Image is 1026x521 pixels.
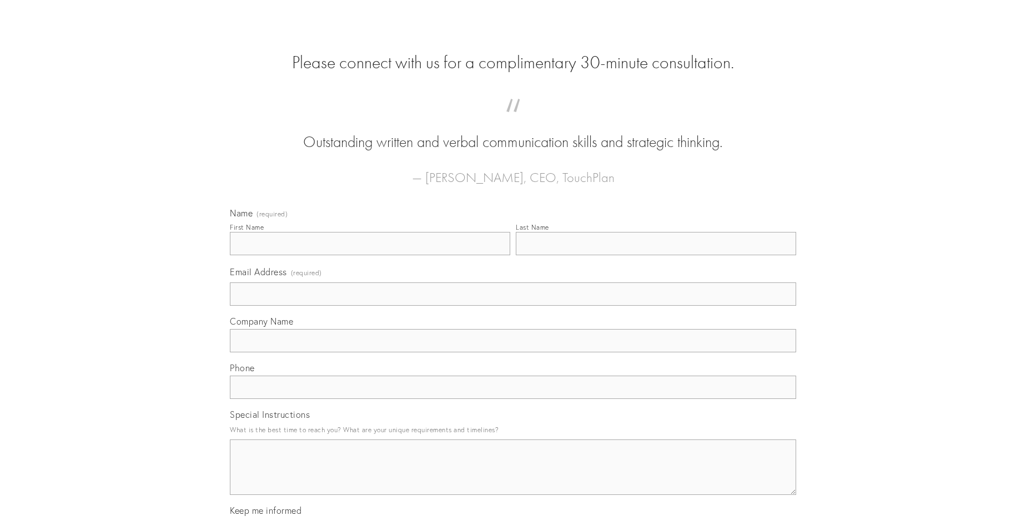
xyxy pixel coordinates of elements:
div: Last Name [516,223,549,231]
blockquote: Outstanding written and verbal communication skills and strategic thinking. [248,110,778,153]
span: Email Address [230,266,287,277]
span: Special Instructions [230,409,310,420]
div: First Name [230,223,264,231]
span: Company Name [230,316,293,327]
span: (required) [291,265,322,280]
span: (required) [256,211,288,217]
p: What is the best time to reach you? What are your unique requirements and timelines? [230,422,796,437]
figcaption: — [PERSON_NAME], CEO, TouchPlan [248,153,778,189]
span: “ [248,110,778,131]
span: Phone [230,362,255,373]
span: Name [230,208,253,219]
span: Keep me informed [230,505,301,516]
h2: Please connect with us for a complimentary 30-minute consultation. [230,52,796,73]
